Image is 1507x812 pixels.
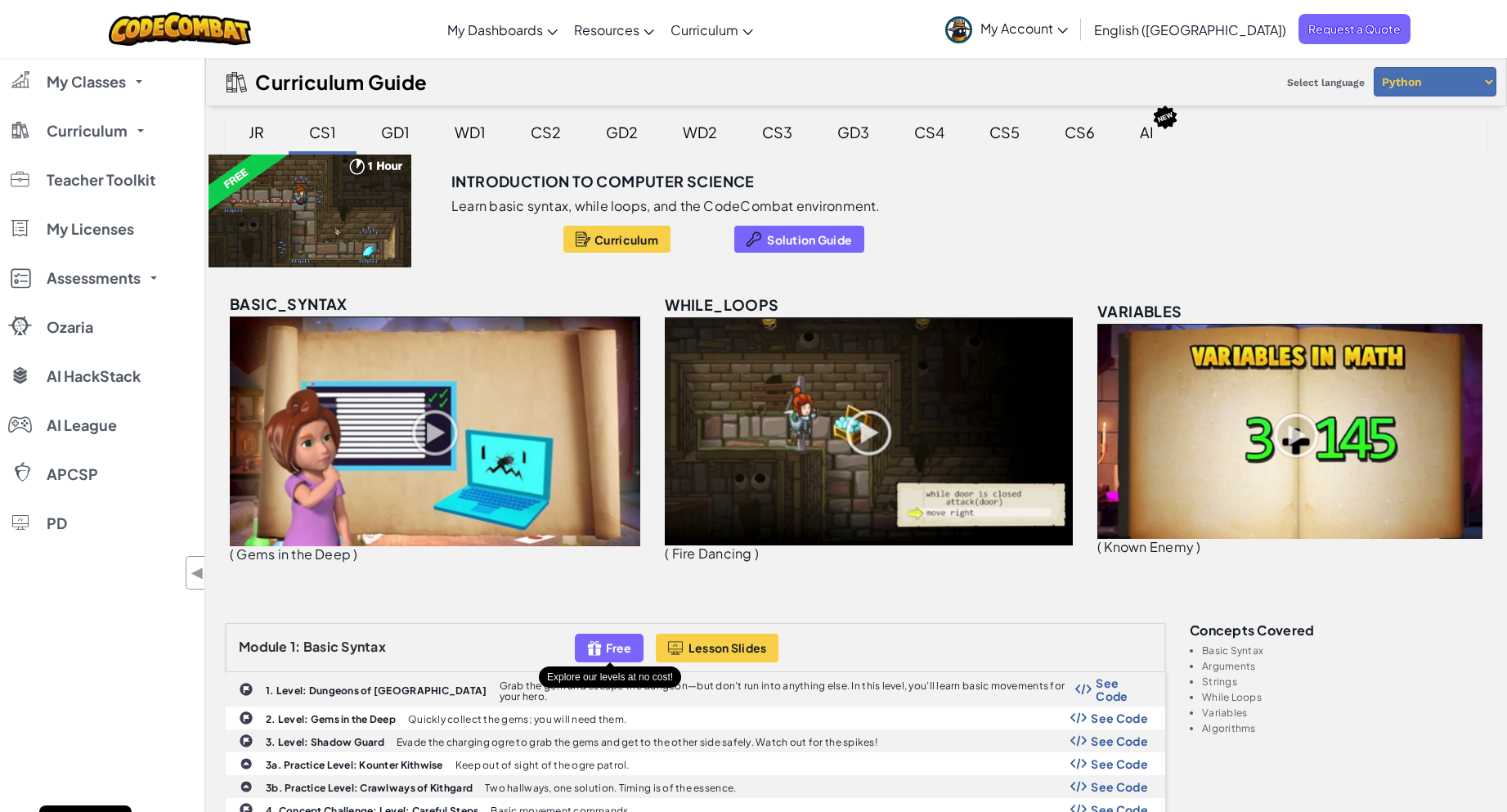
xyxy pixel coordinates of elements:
[594,233,658,246] span: Curriculum
[266,736,384,748] b: 3. Level: Shadow Guard
[1281,70,1371,95] span: Select language
[1202,645,1487,656] li: Basic Syntax
[438,113,502,151] div: WD1
[1202,707,1487,718] li: Variables
[230,294,348,313] span: basic_syntax
[47,320,93,334] span: Ozaria
[232,113,280,151] div: JR
[230,545,234,563] span: (
[671,21,738,38] span: Curriculum
[1124,113,1170,151] div: AI
[539,666,681,688] div: Explore our levels at no cost!
[451,198,881,214] p: Learn basic syntax, while loops, and the CodeCombat environment.
[240,780,253,793] img: IconPracticeLevel.svg
[109,12,252,46] img: CodeCombat logo
[239,733,253,748] img: IconChallengeLevel.svg
[447,21,543,38] span: My Dashboards
[500,680,1076,702] p: Grab the gem and escape the dungeon—but don’t run into anything else. In this level, you’ll learn...
[574,21,639,38] span: Resources
[1086,7,1294,52] a: English ([GEOGRAPHIC_DATA])
[226,752,1165,775] a: 3a. Practice Level: Kounter Kithwise Keep out of sight of the ogre patrol. Show Code Logo See Code
[1091,711,1148,725] span: See Code
[266,759,443,771] b: 3a. Practice Level: Kounter Kithwise
[746,113,809,151] div: CS3
[767,233,852,246] span: Solution Guide
[236,545,351,563] span: Gems in the Deep
[47,123,128,138] span: Curriculum
[566,7,662,52] a: Resources
[455,760,630,770] p: Keep out of sight of the ogre patrol.
[408,714,626,725] p: Quickly collect the gems; you will need them.
[1152,105,1178,130] img: IconNew.svg
[665,317,1073,545] img: while_loops_unlocked.png
[47,173,155,187] span: Teacher Toolkit
[1202,661,1487,671] li: Arguments
[1097,302,1182,321] span: variables
[1070,735,1087,747] img: Show Code Logo
[290,638,301,655] span: 1:
[1190,623,1487,637] h3: Concepts covered
[255,70,428,93] h2: Curriculum Guide
[1091,734,1148,747] span: See Code
[226,775,1165,798] a: 3b. Practice Level: Crawlways of Kithgard Two hallways, one solution. Timing is of the essence. S...
[191,561,204,585] span: ◀
[226,672,1165,707] a: 1. Level: Dungeons of [GEOGRAPHIC_DATA] Grab the gem and escape the dungeon—but don’t run into an...
[672,545,752,562] span: Fire Dancing
[240,757,253,770] img: IconPracticeLevel.svg
[1196,538,1200,555] span: )
[47,369,141,384] span: AI HackStack
[1070,758,1087,769] img: Show Code Logo
[230,316,640,546] img: basic_syntax_unlocked.png
[485,783,736,793] p: Two hallways, one solution. Timing is of the essence.
[47,222,134,236] span: My Licenses
[665,545,669,562] span: (
[1070,712,1087,724] img: Show Code Logo
[266,782,473,794] b: 3b. Practice Level: Crawlways of Kithgard
[1096,676,1148,702] span: See Code
[451,169,755,194] h3: Introduction to Computer Science
[590,113,654,151] div: GD2
[1094,21,1286,38] span: English ([GEOGRAPHIC_DATA])
[266,684,487,697] b: 1. Level: Dungeons of [GEOGRAPHIC_DATA]
[226,729,1165,752] a: 3. Level: Shadow Guard Evade the charging ogre to grab the gems and get to the other side safely....
[688,641,767,654] span: Lesson Slides
[293,113,352,151] div: CS1
[1097,324,1482,540] img: variables_unlocked.png
[1202,723,1487,733] li: Algorithms
[665,295,778,314] span: while_loops
[514,113,577,151] div: CS2
[656,634,779,662] button: Lesson Slides
[439,7,566,52] a: My Dashboards
[1091,757,1148,770] span: See Code
[734,226,864,253] button: Solution Guide
[353,545,357,563] span: )
[303,638,386,655] span: Basic Syntax
[226,72,247,92] img: IconCurriculumGuide.svg
[821,113,886,151] div: GD3
[1202,676,1487,687] li: Strings
[937,3,1076,55] a: My Account
[47,271,141,285] span: Assessments
[47,418,117,433] span: AI League
[226,707,1165,729] a: 2. Level: Gems in the Deep Quickly collect the gems; you will need them. Show Code Logo See Code
[945,16,972,43] img: avatar
[980,20,1068,37] span: My Account
[47,74,126,89] span: My Classes
[1298,14,1411,44] a: Request a Quote
[1091,780,1148,793] span: See Code
[1048,113,1111,151] div: CS6
[1104,538,1194,555] span: Known Enemy
[666,113,733,151] div: WD2
[973,113,1036,151] div: CS5
[239,711,253,725] img: IconChallengeLevel.svg
[1075,684,1092,695] img: Show Code Logo
[397,737,877,747] p: Evade the charging ogre to grab the gems and get to the other side safely. Watch out for the spikes!
[563,226,671,253] button: Curriculum
[662,7,761,52] a: Curriculum
[898,113,961,151] div: CS4
[1070,781,1087,792] img: Show Code Logo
